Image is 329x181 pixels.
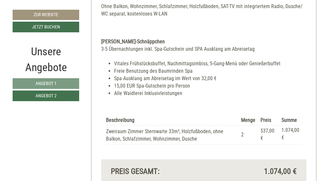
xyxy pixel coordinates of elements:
th: Menge [239,115,258,125]
td: Zweiraum Zimmer Sternwarte 33m², Holzfußboden, ohne Balkon, Schlafzimmer, Wohnzimmer, Dusche [106,125,239,144]
span: 537,00 € [260,128,274,141]
li: Spa Ausklang am Abreisetag im Wert von 32,00 € [114,75,307,82]
a: Jetzt buchen [13,22,79,32]
li: 15,00 EUR Spa-Gutschein pro Person [114,82,307,90]
span: Angebot 1 [36,81,57,86]
span: 1.074,00 € [264,166,297,177]
th: Beschreibung [106,115,239,125]
td: 1.074,00 € [279,125,302,144]
span: Angebot 2 [36,93,57,98]
td: 2 [239,125,258,144]
div: Unsere Angebote [13,44,79,75]
li: Alle Waidlerei Inklusivleistungen [114,90,307,97]
li: Freie Benutzung des Baumrinden Spa [114,68,307,75]
th: Preis [258,115,279,125]
div: Preis gesamt: [106,166,204,177]
div: [PERSON_NAME]-Schnäppchen [101,38,307,46]
div: 3-5 Übernachtungen inkl. Spa-Gutschein und SPA Ausklang am Abreisetag [101,46,307,53]
p: Ohne Balkon, Wohnzimmer, Schlafzimmer, Holzfußboden, SAT-TV mit integriertem Radio, Dusche/ WC se... [101,3,307,25]
li: Vitales Frühstücksbuffet, Nachmittagsimbiss, 5-Gang-Menü oder Genießerbuffet [114,60,307,68]
a: Zur Website [13,10,79,20]
th: Summe [279,115,302,125]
